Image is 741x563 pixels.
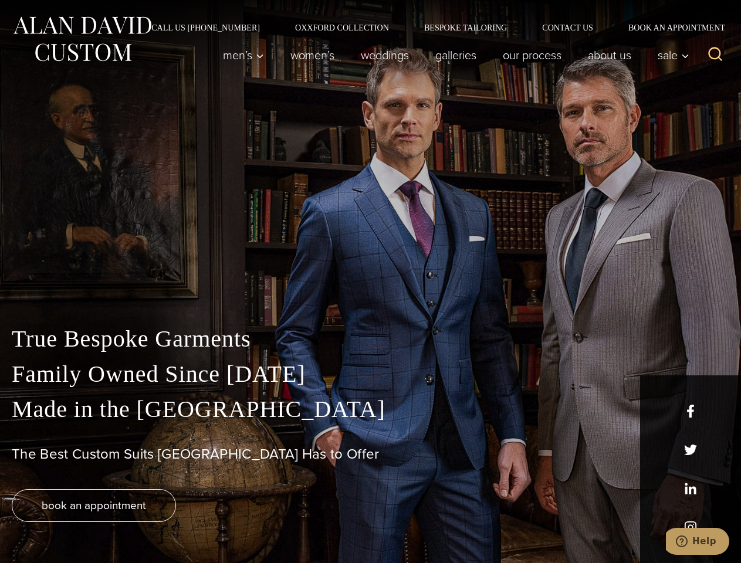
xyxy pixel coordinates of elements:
img: Alan David Custom [12,13,153,65]
span: book an appointment [42,497,146,514]
a: book an appointment [12,489,176,522]
p: True Bespoke Garments Family Owned Since [DATE] Made in the [GEOGRAPHIC_DATA] [12,321,729,427]
iframe: Opens a widget where you can chat to one of our agents [666,528,729,557]
a: Book an Appointment [611,23,729,32]
a: Galleries [422,43,490,67]
a: About Us [575,43,645,67]
a: Bespoke Tailoring [407,23,525,32]
h1: The Best Custom Suits [GEOGRAPHIC_DATA] Has to Offer [12,446,729,463]
nav: Primary Navigation [210,43,696,67]
button: Men’s sub menu toggle [210,43,278,67]
a: weddings [348,43,422,67]
button: View Search Form [701,41,729,69]
a: Women’s [278,43,348,67]
a: Oxxford Collection [278,23,407,32]
button: Sale sub menu toggle [645,43,696,67]
a: Contact Us [525,23,611,32]
a: Call Us [PHONE_NUMBER] [134,23,278,32]
a: Our Process [490,43,575,67]
nav: Secondary Navigation [134,23,729,32]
